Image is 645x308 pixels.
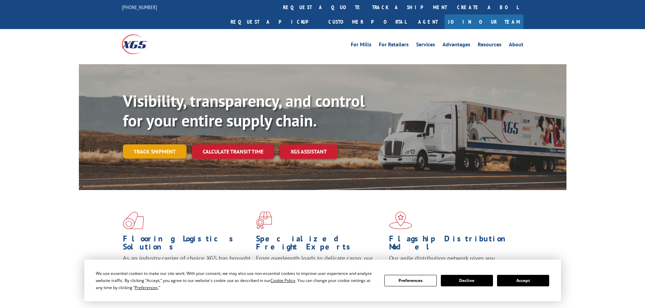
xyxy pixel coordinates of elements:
[192,144,274,159] a: Calculate transit time
[256,212,272,229] img: xgs-icon-focused-on-flooring-red
[84,260,561,301] div: Cookie Consent Prompt
[497,275,549,286] button: Accept
[280,144,338,159] a: XGS ASSISTANT
[256,235,384,254] h1: Specialized Freight Experts
[384,275,436,286] button: Preferences
[96,270,376,291] div: We use essential cookies to make our site work. With your consent, we may also use non-essential ...
[379,42,409,49] a: For Retailers
[271,278,295,283] span: Cookie Policy
[389,212,412,229] img: xgs-icon-flagship-distribution-model-red
[478,42,501,49] a: Resources
[416,42,435,49] a: Services
[225,15,323,29] a: Request a pickup
[351,42,371,49] a: For Mills
[123,212,144,229] img: xgs-icon-total-supply-chain-intelligence-red
[443,42,470,49] a: Advantages
[389,235,517,254] h1: Flagship Distribution Model
[445,15,523,29] a: Join Our Team
[122,4,157,10] a: [PHONE_NUMBER]
[441,275,493,286] button: Decline
[509,42,523,49] a: About
[123,254,251,278] span: As an industry carrier of choice, XGS has brought innovation and dedication to flooring logistics...
[135,285,158,290] span: Preferences
[389,254,514,270] span: Our agile distribution network gives you nationwide inventory management on demand.
[256,254,384,284] p: From overlength loads to delicate cargo, our experienced staff knows the best way to move your fr...
[123,235,251,254] h1: Flooring Logistics Solutions
[411,15,445,29] a: Agent
[123,90,365,131] b: Visibility, transparency, and control for your entire supply chain.
[123,144,187,159] a: Track shipment
[323,15,411,29] a: Customer Portal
